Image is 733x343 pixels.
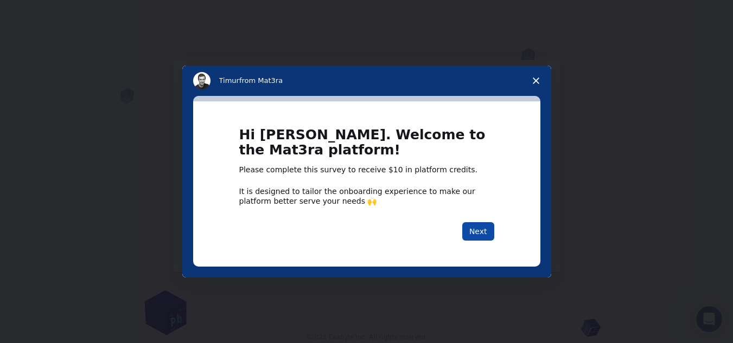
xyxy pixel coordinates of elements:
div: It is designed to tailor the onboarding experience to make our platform better serve your needs 🙌 [239,186,494,206]
span: Support [22,8,61,17]
div: Please complete this survey to receive $10 in platform credits. [239,165,494,176]
span: from Mat3ra [239,76,283,85]
span: Close survey [521,66,551,96]
h1: Hi [PERSON_NAME]. Welcome to the Mat3ra platform! [239,127,494,165]
img: Profile image for Timur [193,72,211,89]
span: Timur [219,76,239,85]
button: Next [462,222,494,241]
